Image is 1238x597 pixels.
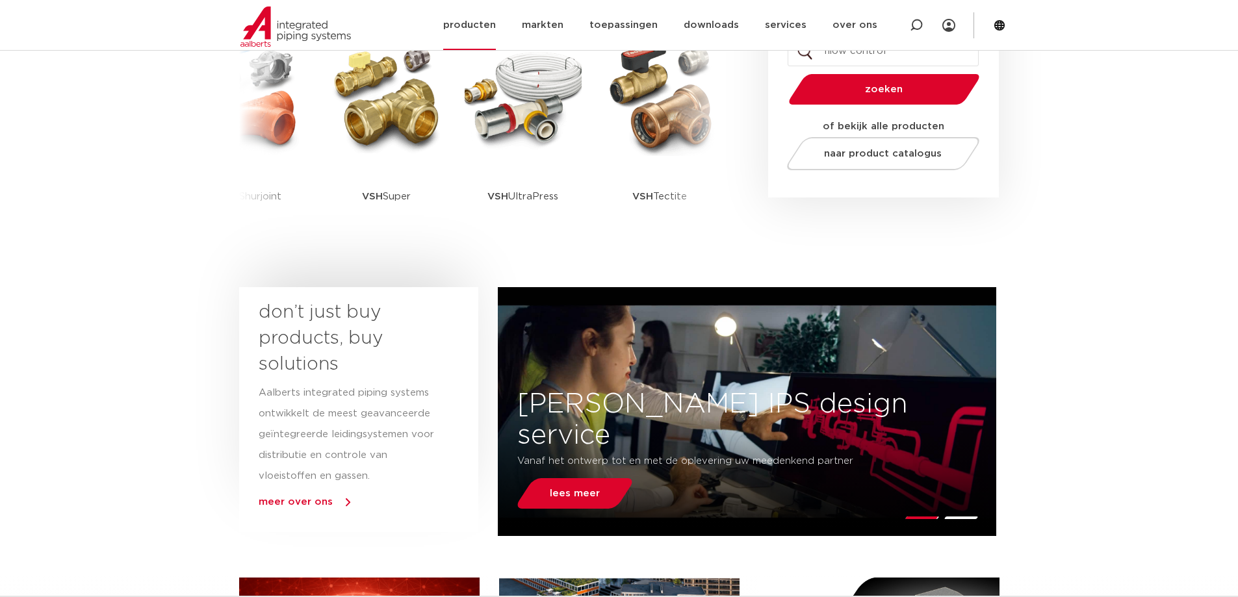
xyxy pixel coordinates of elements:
[905,516,939,519] li: Page dot 1
[944,516,978,519] li: Page dot 2
[783,73,985,106] button: zoeken
[824,149,942,159] span: naar product catalogus
[514,478,636,509] a: lees meer
[487,192,508,201] strong: VSH
[498,388,996,451] h3: [PERSON_NAME] IPS design service
[632,192,653,201] strong: VSH
[259,299,435,377] h3: don’t just buy products, buy solutions
[517,451,899,472] p: Vanaf het ontwerp tot en met de oplevering uw meedenkend partner
[823,121,944,131] strong: of bekijk alle producten
[783,137,983,170] a: naar product catalogus
[550,489,600,498] span: lees meer
[259,497,333,507] a: meer over ons
[192,39,309,237] a: VSHShurjoint
[259,383,435,487] p: Aalberts integrated piping systems ontwikkelt de meest geavanceerde geïntegreerde leidingsystemen...
[465,39,582,237] a: VSHUltraPress
[487,156,558,237] p: UltraPress
[601,39,718,237] a: VSHTectite
[788,36,979,66] input: zoeken
[362,192,383,201] strong: VSH
[822,84,946,94] span: zoeken
[218,156,281,237] p: Shurjoint
[632,156,687,237] p: Tectite
[328,39,445,237] a: VSHSuper
[362,156,411,237] p: Super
